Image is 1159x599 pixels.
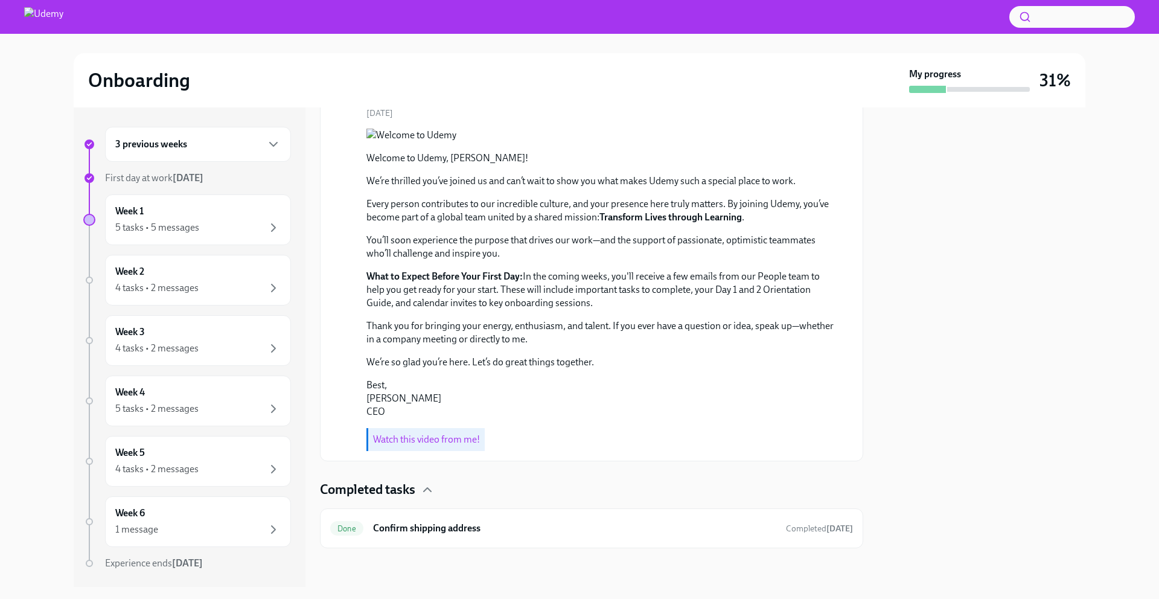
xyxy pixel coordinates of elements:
span: Completed [786,524,853,534]
a: Week 45 tasks • 2 messages [83,376,291,426]
strong: [DATE] [172,557,203,569]
span: Done [330,524,363,533]
h4: Completed tasks [320,481,415,499]
span: August 5th, 2025 09:09 [786,523,853,534]
h6: Week 4 [115,386,145,399]
div: 4 tasks • 2 messages [115,463,199,476]
h3: 31% [1039,69,1071,91]
strong: [DATE] [173,172,203,184]
h2: Onboarding [88,68,190,92]
div: 1 message [115,523,158,536]
h6: Week 2 [115,265,144,278]
a: DoneConfirm shipping addressCompleted[DATE] [330,519,853,538]
a: Week 54 tasks • 2 messages [83,436,291,487]
div: 4 tasks • 2 messages [115,342,199,355]
div: 5 tasks • 2 messages [115,402,199,415]
strong: [DATE] [826,524,853,534]
strong: Transform Lives through Learning [599,211,742,223]
span: Experience ends [105,557,203,569]
button: Zoom image [366,129,834,142]
div: 3 previous weeks [105,127,291,162]
div: 5 tasks • 5 messages [115,221,199,234]
p: In the coming weeks, you'll receive a few emails from our People team to help you get ready for y... [366,270,834,310]
p: We’re thrilled you’ve joined us and can’t wait to show you what makes Udemy such a special place ... [366,175,834,188]
p: Every person contributes to our incredible culture, and your presence here truly matters. By join... [366,197,834,224]
a: First day at work[DATE] [83,171,291,185]
a: Watch this video from me! [373,434,480,445]
div: Completed tasks [320,481,863,499]
p: You’ll soon experience the purpose that drives our work—and the support of passionate, optimistic... [366,234,834,260]
a: Week 15 tasks • 5 messages [83,194,291,245]
img: Udemy [24,7,63,27]
h6: Week 1 [115,205,144,218]
a: Week 61 message [83,496,291,547]
strong: My progress [909,68,961,81]
a: Week 34 tasks • 2 messages [83,315,291,366]
p: Welcome to Udemy, [PERSON_NAME]! [366,152,834,165]
h6: Week 3 [115,325,145,339]
a: Week 24 tasks • 2 messages [83,255,291,306]
p: Best, [PERSON_NAME] CEO [366,379,834,418]
p: Thank you for bringing your energy, enthusiasm, and talent. If you ever have a question or idea, ... [366,319,834,346]
h6: Week 5 [115,446,145,460]
h6: 3 previous weeks [115,138,187,151]
div: 4 tasks • 2 messages [115,281,199,295]
span: First day at work [105,172,203,184]
span: [DATE] [366,107,393,119]
strong: What to Expect Before Your First Day: [366,271,523,282]
h6: Week 6 [115,507,145,520]
h6: Confirm shipping address [373,522,776,535]
p: We’re so glad you’re here. Let’s do great things together. [366,356,834,369]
